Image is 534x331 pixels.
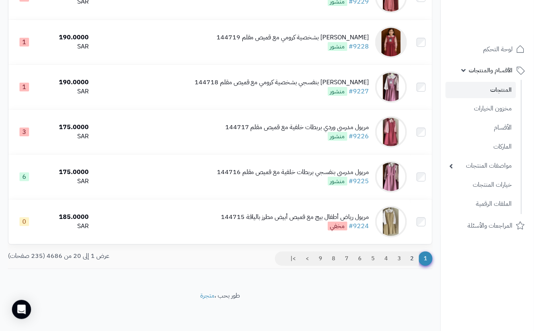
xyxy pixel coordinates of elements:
[469,65,513,76] span: الأقسام والمنتجات
[468,220,513,231] span: المراجعات والأسئلة
[375,71,407,103] img: مريول مدرسي بنفسجي بشخصية كرومي مع قميص مقلم 144718
[2,252,220,261] div: عرض 1 إلى 20 من 4686 (235 صفحات)
[19,217,29,226] span: 0
[328,42,347,51] span: منشور
[43,177,89,186] div: SAR
[327,252,340,266] a: 8
[375,26,407,58] img: مريول مدرسي وردي بشخصية كرومي مع قميص مقلم 144719
[43,87,89,96] div: SAR
[446,40,529,59] a: لوحة التحكم
[314,252,327,266] a: 9
[340,252,353,266] a: 7
[201,291,215,300] a: متجرة
[446,216,529,235] a: المراجعات والأسئلة
[446,196,516,213] a: الملفات الرقمية
[43,213,89,222] div: 185.0000
[446,119,516,136] a: الأقسام
[43,42,89,51] div: SAR
[446,176,516,194] a: خيارات المنتجات
[328,177,347,186] span: منشور
[446,157,516,174] a: مواصفات المنتجات
[375,161,407,193] img: مريول مدرسي بنفسجي بربطات خلفية مع قميص مقلم 144716
[43,132,89,141] div: SAR
[349,176,369,186] a: #9225
[19,172,29,181] span: 6
[195,78,369,87] div: [PERSON_NAME] بنفسجي بشخصية كرومي مع قميص مقلم 144718
[375,206,407,238] img: مريول رياض أطفال بيج مع قميص أبيض مطرز بالياقة 144715
[12,300,31,319] div: Open Intercom Messenger
[353,252,366,266] a: 6
[43,78,89,87] div: 190.0000
[349,42,369,51] a: #9228
[19,128,29,136] span: 3
[43,123,89,132] div: 175.0000
[217,168,369,177] div: مريول مدرسي بنفسجي بربطات خلفية مع قميص مقلم 144716
[349,87,369,96] a: #9227
[19,83,29,91] span: 1
[328,222,347,230] span: مخفي
[328,132,347,141] span: منشور
[349,221,369,231] a: #9224
[392,252,406,266] a: 3
[379,252,393,266] a: 4
[300,252,314,266] a: >
[43,33,89,42] div: 190.0000
[446,138,516,155] a: الماركات
[419,252,433,266] span: 1
[375,116,407,148] img: مريول مدرسي وردي بربطات خلفية مع قميص مقلم 144717
[43,168,89,177] div: 175.0000
[328,87,347,96] span: منشور
[19,38,29,46] span: 1
[221,213,369,222] div: مريول رياض أطفال بيج مع قميص أبيض مطرز بالياقة 144715
[446,82,516,98] a: المنتجات
[405,252,419,266] a: 2
[43,222,89,231] div: SAR
[216,33,369,42] div: [PERSON_NAME] بشخصية كرومي مع قميص مقلم 144719
[285,252,301,266] a: >|
[225,123,369,132] div: مريول مدرسي وردي بربطات خلفية مع قميص مقلم 144717
[446,100,516,117] a: مخزون الخيارات
[349,132,369,141] a: #9226
[366,252,380,266] a: 5
[483,44,513,55] span: لوحة التحكم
